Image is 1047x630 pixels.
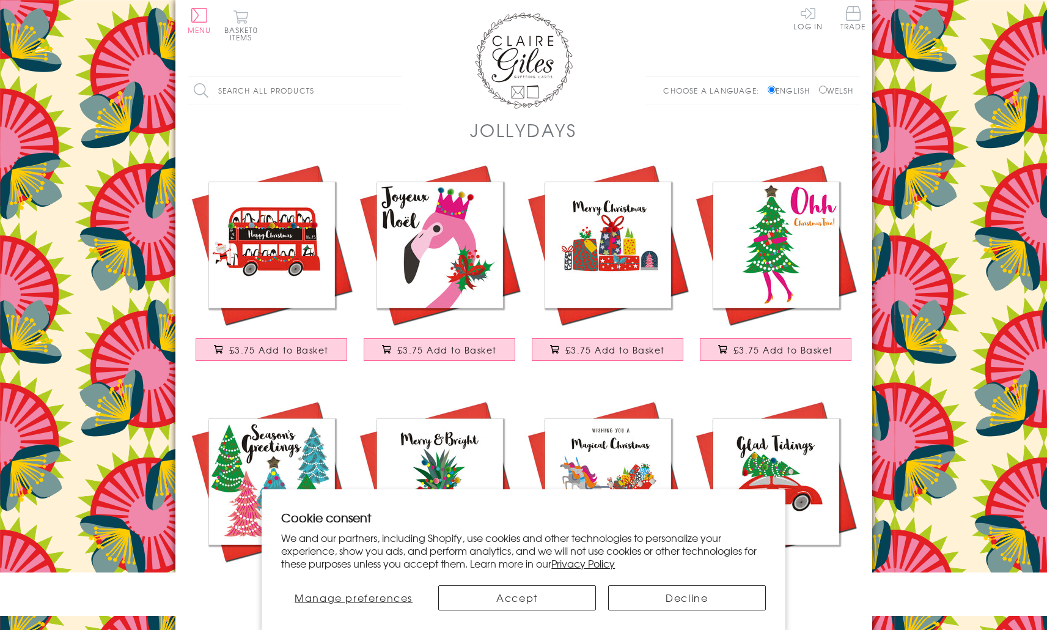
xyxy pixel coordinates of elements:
input: Search [389,77,402,105]
a: Trade [840,6,866,32]
a: Log In [793,6,823,30]
span: £3.75 Add to Basket [229,344,329,356]
input: Welsh [819,86,827,94]
img: Christmas Card, Unicorn Sleigh, Embellished with colourful pompoms [524,398,692,566]
button: Manage preferences [281,585,426,610]
button: Decline [608,585,766,610]
a: Christmas Card, Santa on the Bus, Embellished with colourful pompoms £3.75 Add to Basket [188,161,356,373]
span: £3.75 Add to Basket [733,344,833,356]
span: £3.75 Add to Basket [565,344,665,356]
img: Christmas Card, Ohh Christmas Tree! Embellished with a shiny padded star [692,161,860,329]
a: Christmas Card, Season's Greetings, Embellished with a shiny padded star £3.75 Add to Basket [188,398,356,610]
p: We and our partners, including Shopify, use cookies and other technologies to personalize your ex... [281,532,766,569]
img: Christmas Card, Santa on the Bus, Embellished with colourful pompoms [188,161,356,329]
img: Christmas Card, Christmas Tree on Car, Embellished with colourful pompoms [692,398,860,566]
img: Claire Giles Greetings Cards [475,12,573,109]
span: 0 items [230,24,258,43]
span: Manage preferences [295,590,413,605]
a: Christmas Card, Ohh Christmas Tree! Embellished with a shiny padded star £3.75 Add to Basket [692,161,860,373]
button: £3.75 Add to Basket [532,338,683,361]
h2: Cookie consent [281,509,766,526]
input: Search all products [188,77,402,105]
h1: JollyDays [470,117,577,143]
button: Basket0 items [224,10,258,41]
span: Trade [840,6,866,30]
a: Christmas Card, Christmas Tree on Car, Embellished with colourful pompoms £3.75 Add to Basket [692,398,860,610]
button: Menu [188,8,211,34]
input: English [768,86,776,94]
label: Welsh [819,85,854,96]
a: Christmas Card, Flamingo, Joueux Noel, Embellished with colourful pompoms £3.75 Add to Basket [356,161,524,373]
label: English [768,85,816,96]
img: Christmas Card, Season's Greetings, Embellished with a shiny padded star [188,398,356,566]
a: Privacy Policy [551,556,615,571]
button: £3.75 Add to Basket [196,338,347,361]
a: Christmas Card, Pineapple and Pompoms, Embellished with colourful pompoms £3.75 Add to Basket [356,398,524,610]
img: Christmas Card, Flamingo, Joueux Noel, Embellished with colourful pompoms [356,161,524,329]
span: Menu [188,24,211,35]
button: £3.75 Add to Basket [364,338,515,361]
button: Accept [438,585,596,610]
img: Christmas Card, Pile of Presents, Embellished with colourful pompoms [524,161,692,329]
a: Christmas Card, Unicorn Sleigh, Embellished with colourful pompoms £3.75 Add to Basket [524,398,692,610]
span: £3.75 Add to Basket [397,344,497,356]
a: Christmas Card, Pile of Presents, Embellished with colourful pompoms £3.75 Add to Basket [524,161,692,373]
img: Christmas Card, Pineapple and Pompoms, Embellished with colourful pompoms [356,398,524,566]
p: Choose a language: [663,85,765,96]
button: £3.75 Add to Basket [700,338,851,361]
